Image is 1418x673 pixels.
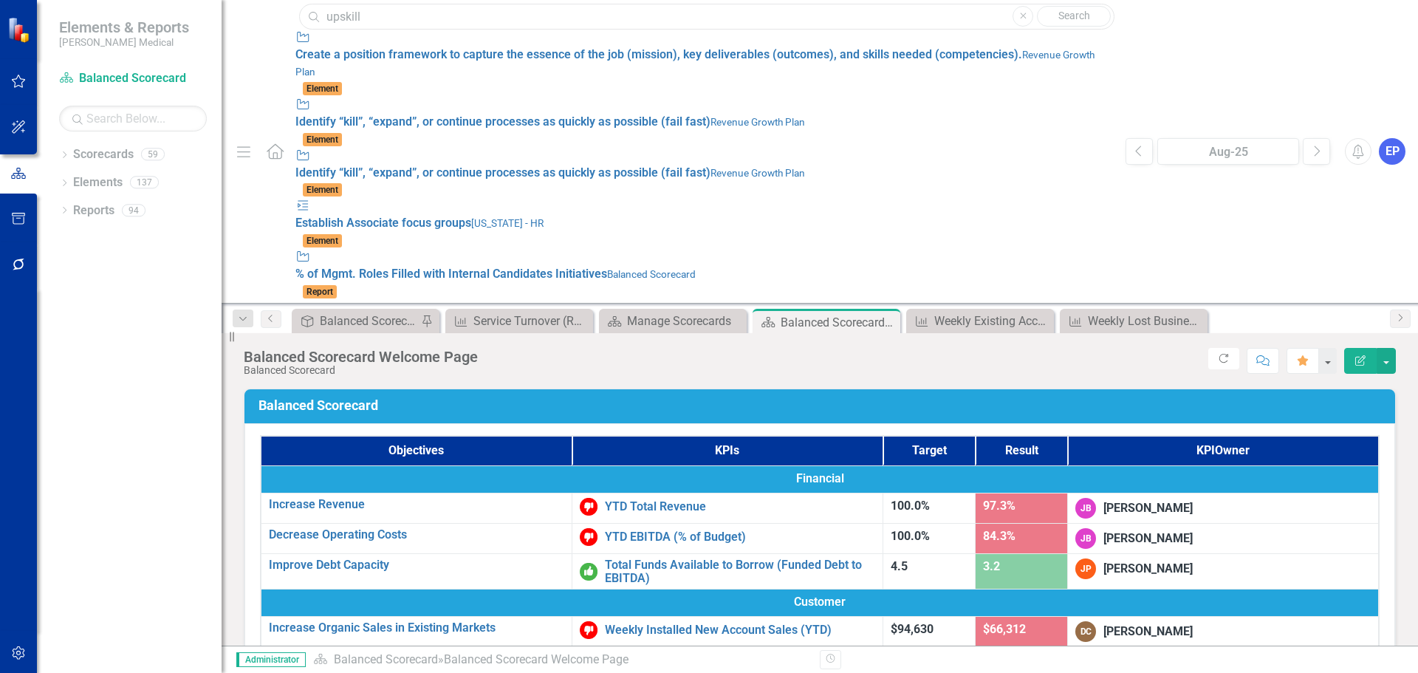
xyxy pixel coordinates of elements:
span: $94,630 [891,622,934,636]
td: Double-Click to Edit Right Click for Context Menu [572,493,883,523]
span: 4.5 [891,559,908,573]
div: Manage Scorecards [627,312,743,330]
button: EP [1379,138,1405,165]
div: Balanced Scorecard Welcome Page [781,313,897,332]
span: Report [303,285,337,298]
span: 3.2 [983,559,1000,573]
a: Identify “kill”, “expand”, or continue processes as quickly as possible (fail fast)Revenue Growth... [295,97,1111,148]
a: Elements [73,174,123,191]
a: Weekly Installed New Account Sales (YTD) [605,624,875,637]
div: Balanced Scorecard Welcome Page [444,652,628,666]
img: ClearPoint Strategy [7,16,33,42]
small: Revenue Growth Plan [710,167,805,179]
span: 100.0% [891,529,930,543]
a: Identify “kill”, “expand”, or continue processes as quickly as possible (fail fast)Revenue Growth... [295,148,1111,199]
td: Double-Click to Edit [1068,523,1379,553]
a: Balanced Scorecard [59,70,207,87]
td: Double-Click to Edit [1068,617,1379,647]
td: Double-Click to Edit Right Click for Context Menu [261,493,572,523]
a: % of Mgmt. Roles Filled with Internal Candidates InitiativesBalanced ScorecardReport [295,249,1111,300]
span: Element [303,183,342,197]
div: DC [1075,621,1096,642]
a: Balanced Scorecard [334,652,438,666]
a: Service Turnover (Rolling 12 Mos.) [449,312,589,330]
span: Identify “kill”, “expand”, or continue processes as quickly as possible (fail fast) [295,115,710,129]
span: Create a position framework to capture the essence of the job (mission), key deliverables (outcom... [295,47,1022,61]
a: Balanced Scorecard (Daily Huddle) [295,312,417,330]
span: Elements & Reports [59,18,189,36]
small: Revenue Growth Plan [295,49,1095,78]
span: % of Mgmt. Roles Filled with Internal Candidates Initiatives [295,267,607,281]
div: 59 [141,148,165,161]
a: Improve Debt Capacity [269,558,564,572]
small: [PERSON_NAME] Medical [59,36,189,48]
td: Double-Click to Edit Right Click for Context Menu [261,553,572,589]
td: Double-Click to Edit Right Click for Context Menu [572,523,883,553]
img: Below Target [580,528,597,546]
a: Establish Associate focus groups[US_STATE] - HRElement [295,198,1111,249]
a: Search [1037,6,1111,27]
span: Element [303,133,342,146]
div: [PERSON_NAME] [1103,500,1193,517]
img: Below Target [580,621,597,639]
div: [PERSON_NAME] [1103,624,1193,640]
input: Search ClearPoint... [299,4,1114,30]
td: Double-Click to Edit [261,465,1379,493]
div: JB [1075,528,1096,549]
span: Administrator [236,652,306,667]
a: Decrease Operating Costs [269,528,564,542]
td: Double-Click to Edit [1068,553,1379,589]
td: Double-Click to Edit [1068,493,1379,523]
span: Element [303,82,342,95]
div: JB [1075,498,1096,519]
div: Weekly Existing Account Recurring Revenues (4-Week Average) [934,312,1050,330]
span: Identify “kill”, “expand”, or continue processes as quickly as possible (fail fast) [295,165,710,180]
span: 100.0% [891,499,930,513]
td: Double-Click to Edit [261,590,1379,617]
a: Increase Organic Sales in Existing Markets [269,621,564,635]
a: YTD Total Revenue [605,500,875,513]
div: » [313,652,809,669]
div: 137 [130,177,159,189]
div: Service Turnover (Rolling 12 Mos.) [473,312,589,330]
small: Revenue Growth Plan [710,116,805,128]
span: $66,312 [983,622,1026,636]
span: Financial [269,471,1371,488]
a: Weekly Existing Account Recurring Revenues (4-Week Average) [910,312,1050,330]
td: Double-Click to Edit Right Click for Context Menu [572,617,883,647]
a: Manage Scorecards [603,312,743,330]
span: Establish Associate focus groups [295,216,471,230]
td: Double-Click to Edit Right Click for Context Menu [261,523,572,553]
a: Reports [73,202,114,219]
button: Aug-25 [1157,138,1299,165]
img: Below Target [580,498,597,516]
a: Increase Revenue [269,498,564,511]
div: JP [1075,558,1096,579]
a: YTD EBITDA (% of Budget) [605,530,875,544]
h3: Balanced Scorecard [258,398,1386,413]
input: Search Below... [59,106,207,131]
a: Scorecards [73,146,134,163]
a: Weekly Lost Business (YTD) [1063,312,1204,330]
div: Weekly Lost Business (YTD) [1088,312,1204,330]
a: Total Funds Available to Borrow (Funded Debt to EBITDA) [605,558,875,584]
a: Create a position framework to capture the essence of the job (mission), key deliverables (outcom... [295,30,1111,97]
span: Customer [269,594,1371,611]
img: On or Above Target [580,563,597,581]
span: 84.3% [983,529,1015,543]
div: Balanced Scorecard (Daily Huddle) [320,312,417,330]
div: [PERSON_NAME] [1103,561,1193,578]
div: Aug-25 [1162,143,1294,161]
small: Balanced Scorecard [607,268,696,280]
span: 97.3% [983,499,1015,513]
div: Balanced Scorecard [244,365,478,376]
div: [PERSON_NAME] [1103,530,1193,547]
div: Balanced Scorecard Welcome Page [244,349,478,365]
td: Double-Click to Edit Right Click for Context Menu [572,553,883,589]
div: 94 [122,204,145,216]
small: [US_STATE] - HR [471,217,544,229]
span: Element [303,234,342,247]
